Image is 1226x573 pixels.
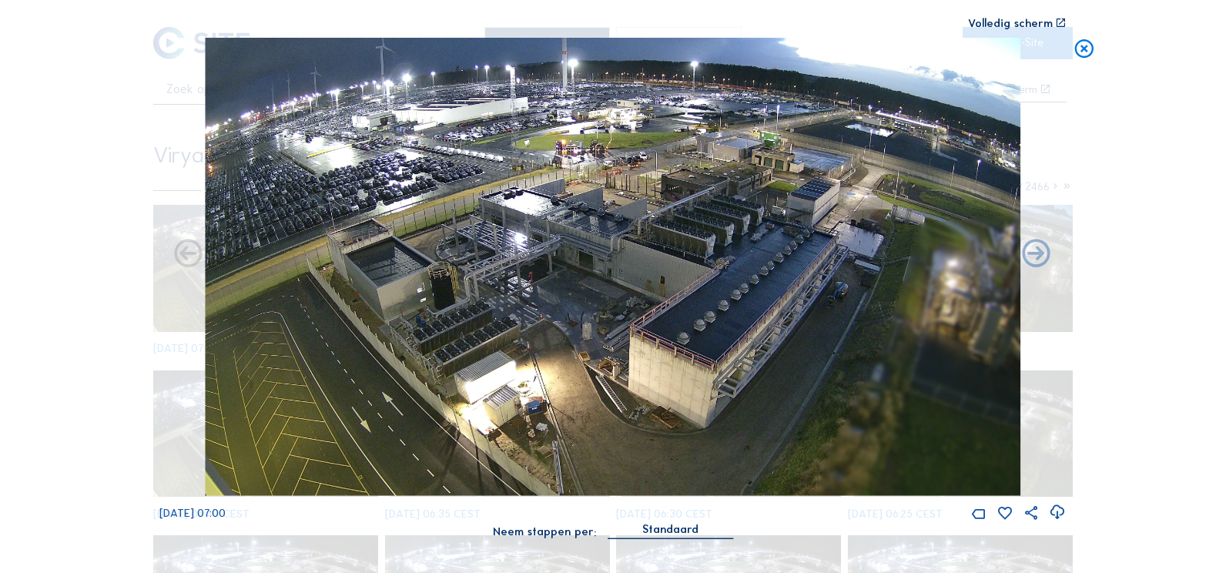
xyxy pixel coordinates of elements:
[642,522,698,536] div: Standaard
[1020,238,1053,272] i: Back
[493,526,596,538] div: Neem stappen per:
[608,522,733,539] div: Standaard
[159,506,226,520] span: [DATE] 07:00
[206,37,1020,495] img: Image
[172,238,206,272] i: Forward
[968,18,1053,29] div: Volledig scherm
